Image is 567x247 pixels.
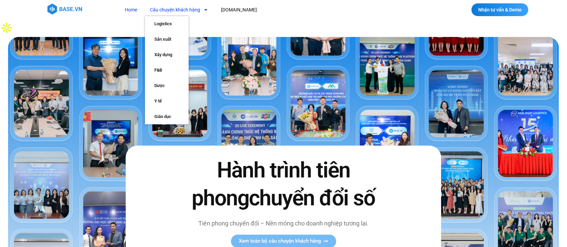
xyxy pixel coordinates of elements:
a: Câu chuyện khách hàng [145,4,213,16]
ul: Câu chuyện khách hàng [145,16,189,124]
a: Dược [145,78,189,93]
a: Logistics [145,16,189,32]
a: Xây dựng [145,47,189,63]
a: Nhận tư vấn & Demo [471,3,528,16]
span: Nhận tư vấn & Demo [478,7,522,12]
a: Home [120,4,142,16]
a: Sản xuất [145,32,189,47]
a: Y tế [145,93,189,109]
a: F&B [145,63,189,78]
h2: Hành trình tiên phong [178,156,389,212]
nav: Menu [120,4,380,16]
p: Tiên phong chuyển đổi – Nền móng cho doanh nghiệp tương lai. [178,219,389,228]
a: [DOMAIN_NAME] [216,4,262,16]
span: chuyển đổi số [249,186,375,211]
span: Xem toàn bộ câu chuyện khách hàng [239,239,321,244]
a: Giáo dục [145,109,189,124]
